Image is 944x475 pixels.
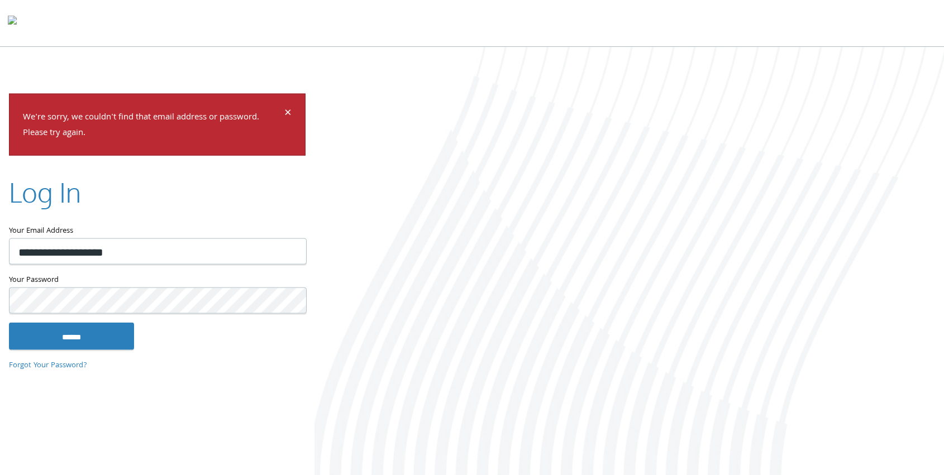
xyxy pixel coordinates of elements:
img: todyl-logo-dark.svg [8,12,17,34]
a: Forgot Your Password? [9,359,87,371]
button: Dismiss alert [284,107,292,121]
p: We're sorry, we couldn't find that email address or password. Please try again. [23,109,283,142]
h2: Log In [9,174,81,211]
span: × [284,103,292,124]
label: Your Password [9,274,306,287]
